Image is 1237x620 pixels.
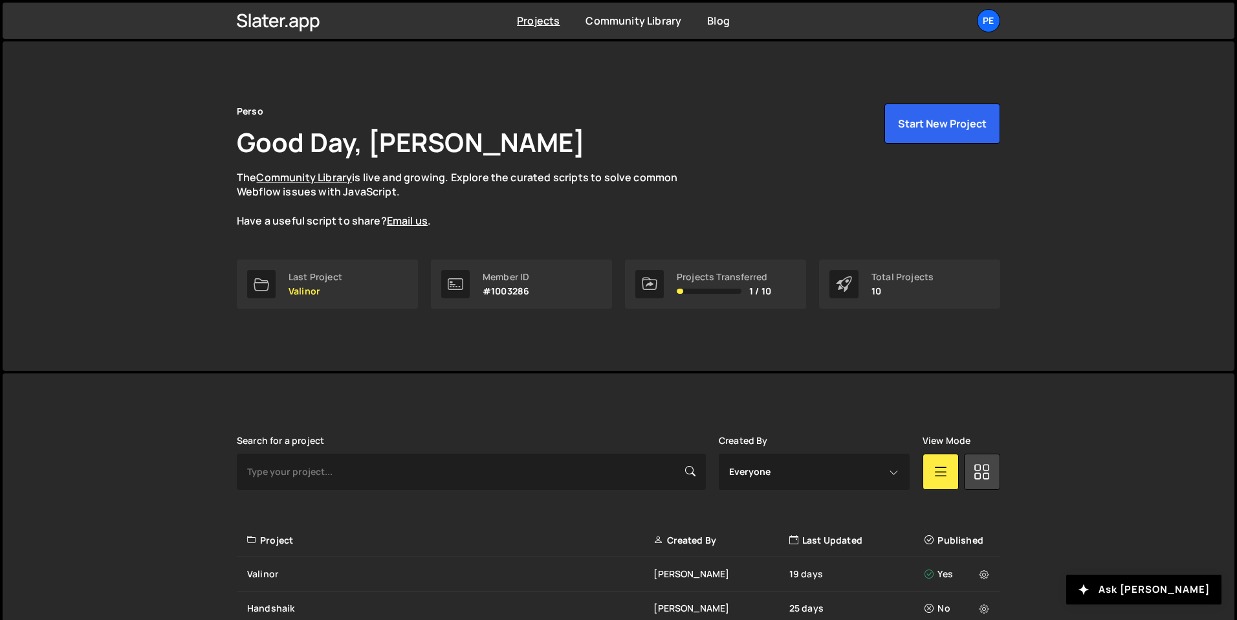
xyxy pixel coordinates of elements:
[653,534,789,547] div: Created By
[586,14,681,28] a: Community Library
[237,454,706,490] input: Type your project...
[977,9,1000,32] a: Pe
[925,568,992,581] div: Yes
[237,104,263,119] div: Perso
[387,214,428,228] a: Email us
[925,534,992,547] div: Published
[289,272,342,282] div: Last Project
[483,272,529,282] div: Member ID
[1066,575,1221,604] button: Ask [PERSON_NAME]
[789,568,925,581] div: 19 days
[237,557,1000,592] a: Valinor [PERSON_NAME] 19 days Yes
[237,260,418,309] a: Last Project Valinor
[884,104,1000,144] button: Start New Project
[653,602,789,615] div: [PERSON_NAME]
[923,436,970,446] label: View Mode
[237,436,324,446] label: Search for a project
[789,602,925,615] div: 25 days
[749,286,771,296] span: 1 / 10
[517,14,560,28] a: Projects
[247,534,653,547] div: Project
[871,286,934,296] p: 10
[719,436,768,446] label: Created By
[871,272,934,282] div: Total Projects
[247,602,653,615] div: Handshaik
[707,14,730,28] a: Blog
[789,534,925,547] div: Last Updated
[677,272,771,282] div: Projects Transferred
[247,568,653,581] div: Valinor
[925,602,992,615] div: No
[653,568,789,581] div: [PERSON_NAME]
[237,170,703,228] p: The is live and growing. Explore the curated scripts to solve common Webflow issues with JavaScri...
[483,286,529,296] p: #1003286
[289,286,342,296] p: Valinor
[237,124,585,160] h1: Good Day, [PERSON_NAME]
[256,170,352,184] a: Community Library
